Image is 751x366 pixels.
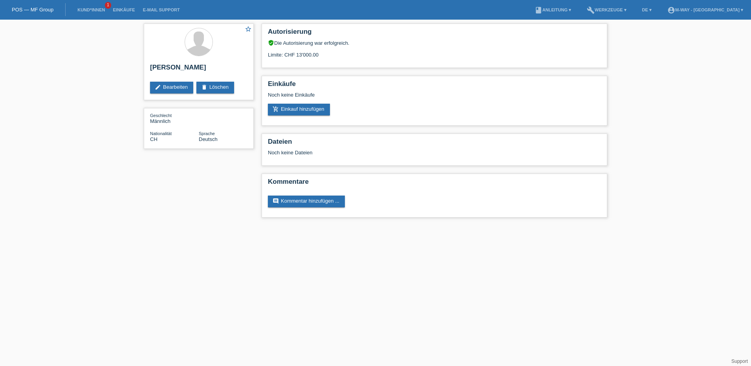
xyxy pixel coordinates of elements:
[268,150,508,156] div: Noch keine Dateien
[245,26,252,34] a: star_border
[12,7,53,13] a: POS — MF Group
[535,6,542,14] i: book
[268,138,601,150] h2: Dateien
[245,26,252,33] i: star_border
[196,82,234,93] a: deleteLöschen
[273,106,279,112] i: add_shopping_cart
[109,7,139,12] a: Einkäufe
[268,80,601,92] h2: Einkäufe
[155,84,161,90] i: edit
[268,196,345,207] a: commentKommentar hinzufügen ...
[667,6,675,14] i: account_circle
[201,84,207,90] i: delete
[268,40,274,46] i: verified_user
[105,2,111,9] span: 1
[150,136,158,142] span: Schweiz
[531,7,575,12] a: bookAnleitung ▾
[268,104,330,115] a: add_shopping_cartEinkauf hinzufügen
[150,112,199,124] div: Männlich
[150,113,172,118] span: Geschlecht
[663,7,747,12] a: account_circlem-way - [GEOGRAPHIC_DATA] ▾
[150,131,172,136] span: Nationalität
[73,7,109,12] a: Kund*innen
[638,7,656,12] a: DE ▾
[273,198,279,204] i: comment
[268,28,601,40] h2: Autorisierung
[268,92,601,104] div: Noch keine Einkäufe
[731,359,748,364] a: Support
[587,6,595,14] i: build
[150,64,247,75] h2: [PERSON_NAME]
[583,7,630,12] a: buildWerkzeuge ▾
[268,178,601,190] h2: Kommentare
[199,136,218,142] span: Deutsch
[150,82,193,93] a: editBearbeiten
[268,46,601,58] div: Limite: CHF 13'000.00
[139,7,184,12] a: E-Mail Support
[199,131,215,136] span: Sprache
[268,40,601,46] div: Die Autorisierung war erfolgreich.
